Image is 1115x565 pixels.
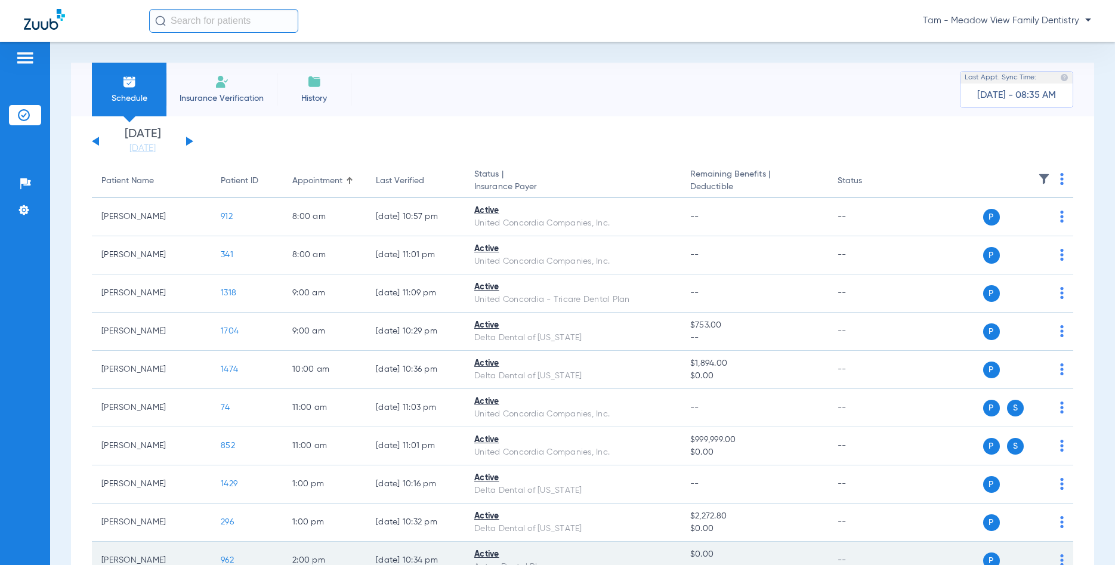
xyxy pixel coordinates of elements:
span: -- [690,289,699,297]
td: [DATE] 11:03 PM [366,389,465,427]
span: 296 [221,518,234,526]
span: -- [690,480,699,488]
td: [PERSON_NAME] [92,198,211,236]
td: [PERSON_NAME] [92,504,211,542]
td: [DATE] 11:09 PM [366,274,465,313]
span: Last Appt. Sync Time: [965,72,1036,84]
span: Schedule [101,92,157,104]
td: [PERSON_NAME] [92,313,211,351]
td: [DATE] 11:01 PM [366,236,465,274]
div: Appointment [292,175,342,187]
div: United Concordia Companies, Inc. [474,408,671,421]
td: [PERSON_NAME] [92,465,211,504]
td: [DATE] 10:29 PM [366,313,465,351]
td: 1:00 PM [283,465,366,504]
td: -- [828,504,909,542]
img: History [307,75,322,89]
td: -- [828,465,909,504]
span: 1429 [221,480,237,488]
div: United Concordia Companies, Inc. [474,255,671,268]
td: -- [828,313,909,351]
span: 912 [221,212,233,221]
span: P [983,362,1000,378]
span: 1704 [221,327,239,335]
span: -- [690,332,819,344]
span: P [983,247,1000,264]
span: 1474 [221,365,238,373]
div: Active [474,205,671,217]
div: United Concordia - Tricare Dental Plan [474,294,671,306]
td: [PERSON_NAME] [92,427,211,465]
span: P [983,400,1000,416]
div: Patient Name [101,175,154,187]
span: P [983,209,1000,226]
td: -- [828,389,909,427]
div: Active [474,472,671,484]
span: P [983,285,1000,302]
div: United Concordia Companies, Inc. [474,217,671,230]
img: group-dot-blue.svg [1060,363,1064,375]
div: Active [474,548,671,561]
span: -- [690,212,699,221]
span: $2,272.80 [690,510,819,523]
td: 8:00 AM [283,198,366,236]
span: P [983,514,1000,531]
img: group-dot-blue.svg [1060,440,1064,452]
div: Patient ID [221,175,258,187]
img: Manual Insurance Verification [215,75,229,89]
div: Active [474,357,671,370]
span: 74 [221,403,230,412]
span: 1318 [221,289,236,297]
input: Search for patients [149,9,298,33]
td: 9:00 AM [283,313,366,351]
td: -- [828,198,909,236]
span: $0.00 [690,370,819,382]
td: 9:00 AM [283,274,366,313]
img: Search Icon [155,16,166,26]
span: Insurance Verification [175,92,268,104]
span: 341 [221,251,233,259]
span: $999,999.00 [690,434,819,446]
th: Status [828,165,909,198]
div: Active [474,434,671,446]
td: 11:00 AM [283,389,366,427]
span: P [983,438,1000,455]
img: group-dot-blue.svg [1060,325,1064,337]
span: $0.00 [690,523,819,535]
td: 11:00 AM [283,427,366,465]
td: [PERSON_NAME] [92,274,211,313]
img: group-dot-blue.svg [1060,402,1064,413]
div: Active [474,243,671,255]
span: Deductible [690,181,819,193]
span: $0.00 [690,548,819,561]
div: Active [474,319,671,332]
td: -- [828,351,909,389]
img: filter.svg [1038,173,1050,185]
li: [DATE] [107,128,178,155]
span: S [1007,438,1024,455]
div: Active [474,281,671,294]
td: [DATE] 10:32 PM [366,504,465,542]
span: S [1007,400,1024,416]
img: last sync help info [1060,73,1068,82]
td: [PERSON_NAME] [92,351,211,389]
div: Patient ID [221,175,273,187]
div: Delta Dental of [US_STATE] [474,332,671,344]
span: P [983,323,1000,340]
img: group-dot-blue.svg [1060,478,1064,490]
span: -- [690,251,699,259]
span: Tam - Meadow View Family Dentistry [923,15,1091,27]
td: [DATE] 11:01 PM [366,427,465,465]
div: Last Verified [376,175,424,187]
span: $753.00 [690,319,819,332]
span: [DATE] - 08:35 AM [977,89,1056,101]
img: hamburger-icon [16,51,35,65]
span: 852 [221,441,235,450]
span: P [983,476,1000,493]
td: [DATE] 10:16 PM [366,465,465,504]
span: -- [690,403,699,412]
div: Delta Dental of [US_STATE] [474,523,671,535]
span: 962 [221,556,234,564]
td: -- [828,236,909,274]
img: Schedule [122,75,137,89]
